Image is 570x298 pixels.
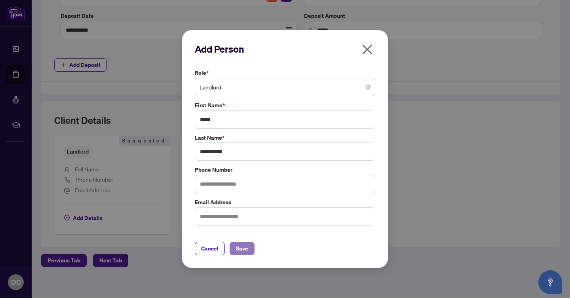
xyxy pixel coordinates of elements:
button: Save [230,242,255,255]
span: Save [236,242,248,255]
button: Open asap [538,270,562,294]
label: Last Name [195,133,375,142]
label: First Name [195,101,375,110]
button: Cancel [195,242,225,255]
span: Landlord [199,80,370,95]
span: Cancel [201,242,218,255]
label: Email Address [195,198,375,207]
label: Role [195,68,375,77]
h2: Add Person [195,43,375,55]
span: close-circle [366,85,370,89]
span: close [361,43,374,56]
label: Phone Number [195,165,375,174]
